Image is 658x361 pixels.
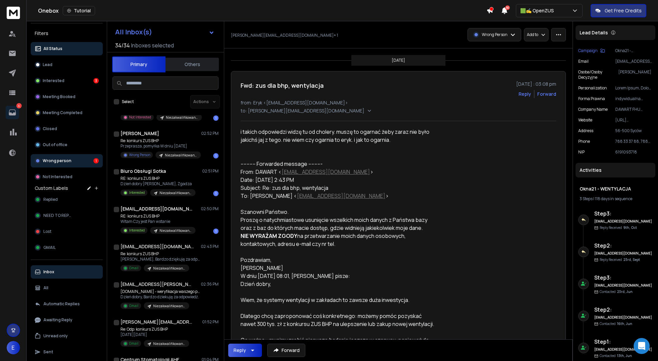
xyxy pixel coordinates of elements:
strong: NIE WYRAŻAM ZGODY [241,232,297,240]
button: E [7,341,20,354]
p: Dzień dobry [PERSON_NAME], Zgadza [120,181,196,187]
button: Closed [31,122,103,135]
div: Subject: Re: zus dla bhp, wentylacja [241,184,435,192]
h1: Biuro Obsługi Sotka [120,168,166,174]
p: All Status [43,46,62,51]
h1: Okna21 - WENTYLACJA [580,186,651,192]
button: Lead [31,58,103,71]
p: [EMAIL_ADDRESS][DOMAIN_NAME] [615,59,653,64]
h6: Step 2 : [594,242,653,250]
h6: Step 2 : [594,306,653,314]
p: Campaign [578,48,598,53]
p: Re: konkurs ZUS BHP [120,251,201,257]
div: 1 [93,158,99,163]
p: Niezakwalifikowani 2025 [153,266,185,271]
h1: [EMAIL_ADDRESS][DOMAIN_NAME] [120,243,194,250]
span: 9th, Oct [623,225,637,230]
p: Meeting Completed [43,110,82,115]
p: Interested [43,78,64,83]
div: i takich odpowiedzi widzę tu od cholery. muszę to ogarnać żeby zaraz nie było jakichś jaj z tego.... [241,128,435,144]
p: Wrong Person [129,152,150,157]
div: Date: [DATE] 2:43 PM [241,176,435,184]
button: Primary [112,56,166,72]
span: GMAIL [43,245,56,250]
p: Gmail [129,341,138,346]
p: [URL][DOMAIN_NAME] [615,117,653,123]
div: Open Intercom Messenger [634,338,650,354]
p: Not Interested [129,115,151,120]
h1: All Inbox(s) [115,29,152,35]
h1: [PERSON_NAME][EMAIL_ADDRESS][DOMAIN_NAME] [120,319,194,325]
p: Osoba/Osoby Decyzyjne [578,69,618,80]
button: Reply [228,344,262,357]
p: Add to [527,32,538,37]
p: 6191093718 [615,149,653,155]
span: 3 Steps [580,196,593,202]
p: DAWART FHU [PERSON_NAME] [615,107,653,112]
p: Reply Received [600,257,640,262]
h1: Fwd: zus dla bhp, wentylacja [241,81,324,90]
p: Niezakwalifikowani 2025 [165,153,197,158]
p: Gmail [129,266,138,271]
span: Lost [43,229,51,234]
p: 02:50 PM [201,206,219,212]
p: Personalization [578,85,607,91]
p: Out of office [43,142,67,147]
div: 3 [93,78,99,83]
button: Automatic Replies [31,297,103,311]
p: Address [578,128,593,133]
div: From: DAWART < > [241,168,435,176]
p: [DATE] : 03:08 pm [516,81,556,87]
p: Email [578,59,589,64]
div: Reply [234,347,246,354]
p: Re: konkurs ZUS BHP [120,138,201,143]
button: Out of office [31,138,103,151]
p: 788 33 37 88, 788 22 27 88 [615,139,653,144]
p: Interested [129,190,145,195]
span: 50 [505,5,510,10]
div: Forward [537,91,556,97]
span: 16th, Jun [617,321,632,326]
button: Sent [31,345,103,359]
span: 23rd, Jun [617,289,633,294]
button: Interested3 [31,74,103,87]
p: 02:51 PM [202,168,219,174]
button: All Status [31,42,103,55]
a: [EMAIL_ADDRESS][DOMAIN_NAME] [297,192,385,200]
p: [DATE][DATE] [120,332,189,337]
div: 1 [213,229,219,234]
p: Wrong person [43,158,71,163]
div: | [580,196,651,202]
p: Not Interested [43,174,72,179]
p: Company Name [578,107,608,112]
p: Przeprasza, pomyłka W dniu [DATE] [120,143,201,149]
p: 02:52 PM [201,131,219,136]
button: Meeting Completed [31,106,103,119]
h6: [EMAIL_ADDRESS][DOMAIN_NAME] [594,283,653,288]
p: 🟩✍️ OpenZUS [520,7,557,14]
p: Re: Odp: konkurs ZUS BHP [120,327,189,332]
span: NEED TO REPLY [43,213,72,218]
p: Closed [43,126,57,131]
p: Lead [43,62,52,67]
p: 4 [16,103,22,108]
button: Tutorial [63,6,95,15]
p: from: Eryk <[EMAIL_ADDRESS][DOMAIN_NAME]> [241,99,556,106]
p: Niezakwalifikowani 2025 [166,115,198,120]
h6: Step 1 : [594,338,653,346]
span: 13th, Jun [617,353,632,358]
p: [PERSON_NAME] [618,69,653,80]
span: 23rd, Sept [623,257,640,262]
div: Szanowni Państwo. Proszę o natychmiastowe usunięcie wszelkich moich danych z Państwa bazy oraz z ... [241,208,435,272]
p: [DATE] [392,58,405,63]
p: RE: konkurs ZUS BHP [120,214,196,219]
h3: Inboxes selected [131,41,174,49]
button: Awaiting Reply [31,313,103,327]
p: Unread only [43,333,68,339]
div: ---------- Forwarded message --------- [241,160,435,168]
a: 4 [6,106,19,119]
span: 118 days in sequence [595,196,632,202]
div: Onebox [38,6,486,15]
button: All [31,281,103,295]
p: All [43,285,48,291]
